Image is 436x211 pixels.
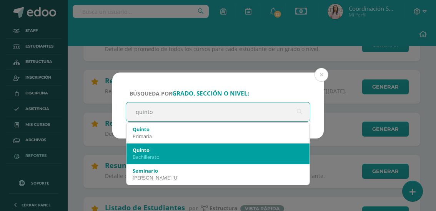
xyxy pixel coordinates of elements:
[133,174,303,181] div: [PERSON_NAME] 'U'
[315,68,328,82] button: Close (Esc)
[172,89,249,97] strong: grado, sección o nivel:
[130,90,249,97] span: Búsqueda por
[126,102,310,121] input: ej. Primero primaria, etc.
[133,153,303,160] div: Bachillerato
[133,133,303,140] div: Primaria
[133,147,303,153] div: Quinto
[133,126,303,133] div: Quinto
[133,167,303,174] div: Seminario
